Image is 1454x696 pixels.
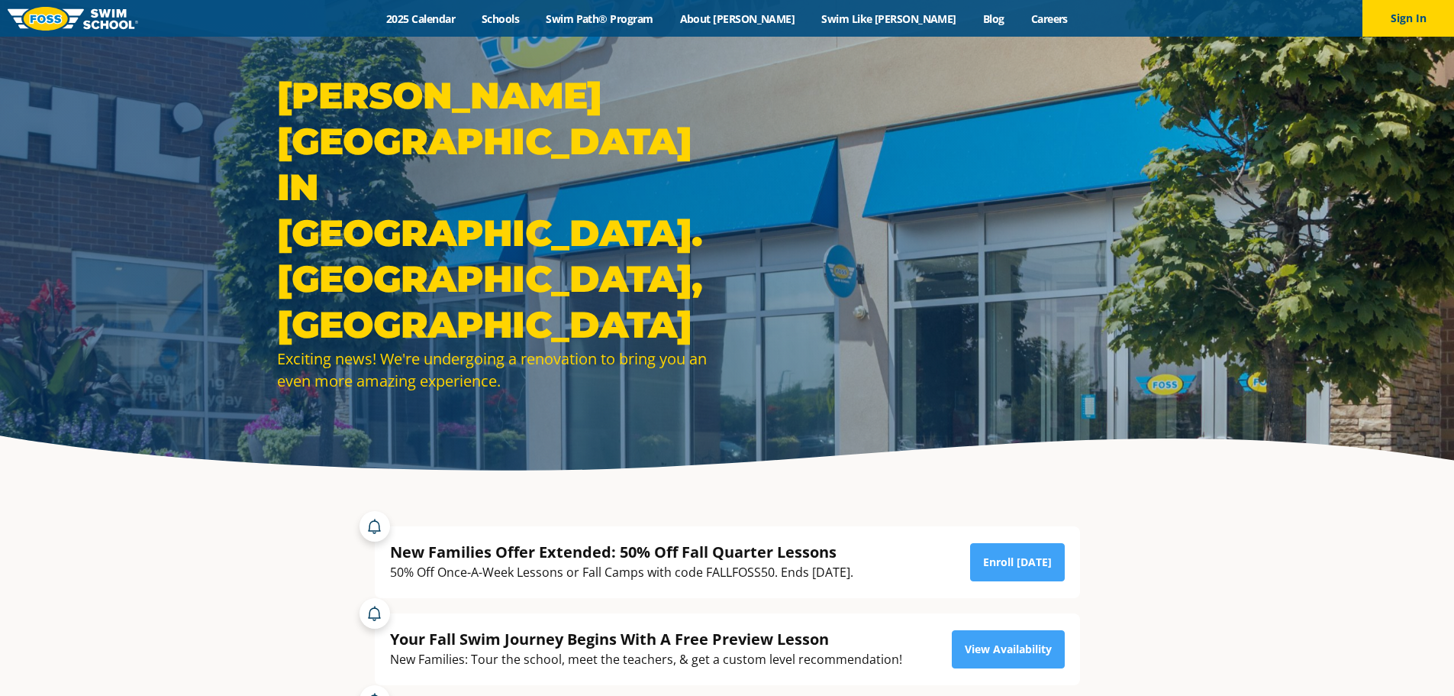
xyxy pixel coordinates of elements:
div: 50% Off Once-A-Week Lessons or Fall Camps with code FALLFOSS50. Ends [DATE]. [390,562,853,583]
a: Blog [969,11,1017,26]
a: Schools [469,11,533,26]
div: Your Fall Swim Journey Begins With A Free Preview Lesson [390,629,902,649]
div: New Families Offer Extended: 50% Off Fall Quarter Lessons [390,542,853,562]
a: View Availability [952,630,1065,668]
a: Swim Path® Program [533,11,666,26]
h1: [PERSON_NAME][GEOGRAPHIC_DATA] IN [GEOGRAPHIC_DATA]. [GEOGRAPHIC_DATA], [GEOGRAPHIC_DATA] [277,73,720,348]
a: Careers [1017,11,1081,26]
a: About [PERSON_NAME] [666,11,808,26]
div: Exciting news! We're undergoing a renovation to bring you an even more amazing experience. [277,348,720,392]
div: New Families: Tour the school, meet the teachers, & get a custom level recommendation! [390,649,902,670]
a: Enroll [DATE] [970,543,1065,581]
a: Swim Like [PERSON_NAME] [808,11,970,26]
a: 2025 Calendar [373,11,469,26]
img: FOSS Swim School Logo [8,7,138,31]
